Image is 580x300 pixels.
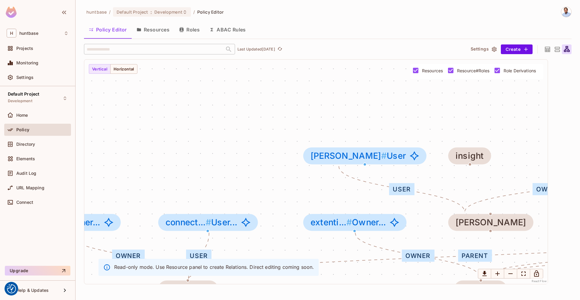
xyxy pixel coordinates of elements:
button: Upgrade [5,266,70,276]
span: # [381,151,387,161]
span: Development [8,99,32,103]
li: / [193,9,195,15]
span: refresh [277,46,282,52]
span: Elements [16,156,35,161]
span: hunt [448,214,533,231]
span: Default Project [8,92,39,96]
g: Edge from hunt#User to hunt [339,166,465,212]
span: Resources [422,68,443,73]
button: Vertical [89,64,111,74]
button: Lock Graph [530,269,543,279]
span: Home [16,113,28,118]
span: Owner... [311,218,386,227]
button: Create [501,44,533,54]
span: Development [154,9,182,15]
button: Policy Editor [84,22,132,37]
div: Small button group [478,269,543,279]
p: Last Updated [DATE] [237,47,275,52]
button: Download graph as image [478,269,491,279]
span: User [311,151,406,161]
div: insight [456,151,484,161]
span: connection#Owner [13,214,121,231]
span: User... [166,218,237,227]
span: H [7,29,16,37]
span: connect... [166,217,211,227]
button: Settings [468,44,498,54]
span: extention#Owner [303,214,407,231]
button: Zoom In [491,269,504,279]
span: Directory [16,142,35,147]
g: Edge from extention#Owner to extention [355,233,481,279]
div: [PERSON_NAME] [456,218,526,227]
span: # [346,217,352,227]
div: User [186,250,211,262]
span: Click to refresh data [275,46,284,53]
span: extention [454,281,507,298]
button: Consent Preferences [7,284,16,293]
span: extenti... [311,217,352,227]
span: Projects [16,46,33,51]
button: Roles [174,22,205,37]
div: Small button group [89,64,137,74]
button: Zoom Out [504,269,517,279]
span: : [150,10,152,15]
span: Monitoring [16,60,39,65]
span: connection#User [158,214,258,231]
span: Settings [16,75,34,80]
span: Policy Editor [197,9,224,15]
g: Edge from connection#User to connection [188,233,209,279]
span: insight [448,148,491,165]
div: Owner [533,183,565,195]
span: [PERSON_NAME] [311,151,387,161]
span: connection [158,281,218,298]
span: Workspace: huntbase [19,31,38,36]
span: Role Derivations [504,68,536,73]
span: the active workspace [86,9,107,15]
div: Owner [112,250,144,262]
span: # [206,217,211,227]
span: Default Project [117,9,148,15]
span: Audit Log [16,171,36,176]
p: Read-only mode. Use Resource panel to create Relations. Direct editing coming soon. [114,264,314,270]
li: / [109,9,111,15]
span: Policy [16,127,29,132]
button: Horizontal [110,64,137,74]
a: React Flow attribution [532,279,547,283]
span: URL Mapping [16,185,44,190]
button: Fit View [517,269,530,279]
button: refresh [276,46,284,53]
button: ABAC Rules [205,22,251,37]
span: Help & Updates [16,288,49,293]
img: Revisit consent button [7,284,16,293]
img: Ravindra Bangrawa [561,7,571,17]
div: Owner [402,250,434,262]
span: hunt#User [303,148,426,165]
span: Resource#Roles [457,68,489,73]
img: SReyMgAAAABJRU5ErkJggg== [6,7,17,18]
span: Owner... [21,218,100,227]
button: Resources [132,22,174,37]
div: parent [458,250,492,262]
div: User [389,183,414,195]
span: Connect [16,200,33,205]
